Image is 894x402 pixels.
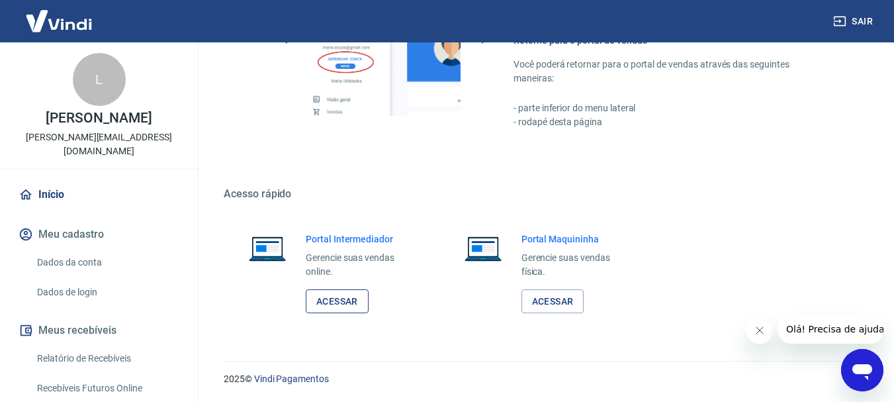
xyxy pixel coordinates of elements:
[16,180,182,209] a: Início
[8,9,111,20] span: Olá! Precisa de ajuda?
[73,53,126,106] div: L
[521,232,631,246] h6: Portal Maquininha
[32,375,182,402] a: Recebíveis Futuros Online
[306,251,416,279] p: Gerencie suas vendas online.
[240,232,295,264] img: Imagem de um notebook aberto
[306,289,369,314] a: Acessar
[521,289,584,314] a: Acessar
[514,101,830,115] p: - parte inferior do menu lateral
[521,251,631,279] p: Gerencie suas vendas física.
[841,349,883,391] iframe: Botão para abrir a janela de mensagens
[514,58,830,85] p: Você poderá retornar para o portal de vendas através das seguintes maneiras:
[32,249,182,276] a: Dados da conta
[16,1,102,41] img: Vindi
[306,232,416,246] h6: Portal Intermediador
[32,345,182,372] a: Relatório de Recebíveis
[11,130,187,158] p: [PERSON_NAME][EMAIL_ADDRESS][DOMAIN_NAME]
[778,315,883,344] iframe: Mensagem da empresa
[224,372,862,386] p: 2025 ©
[455,232,511,264] img: Imagem de um notebook aberto
[46,111,152,125] p: [PERSON_NAME]
[16,220,182,249] button: Meu cadastro
[16,316,182,345] button: Meus recebíveis
[254,374,329,384] a: Vindi Pagamentos
[224,187,862,201] h5: Acesso rápido
[514,115,830,129] p: - rodapé desta página
[830,9,878,34] button: Sair
[32,279,182,306] a: Dados de login
[746,317,773,344] iframe: Fechar mensagem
